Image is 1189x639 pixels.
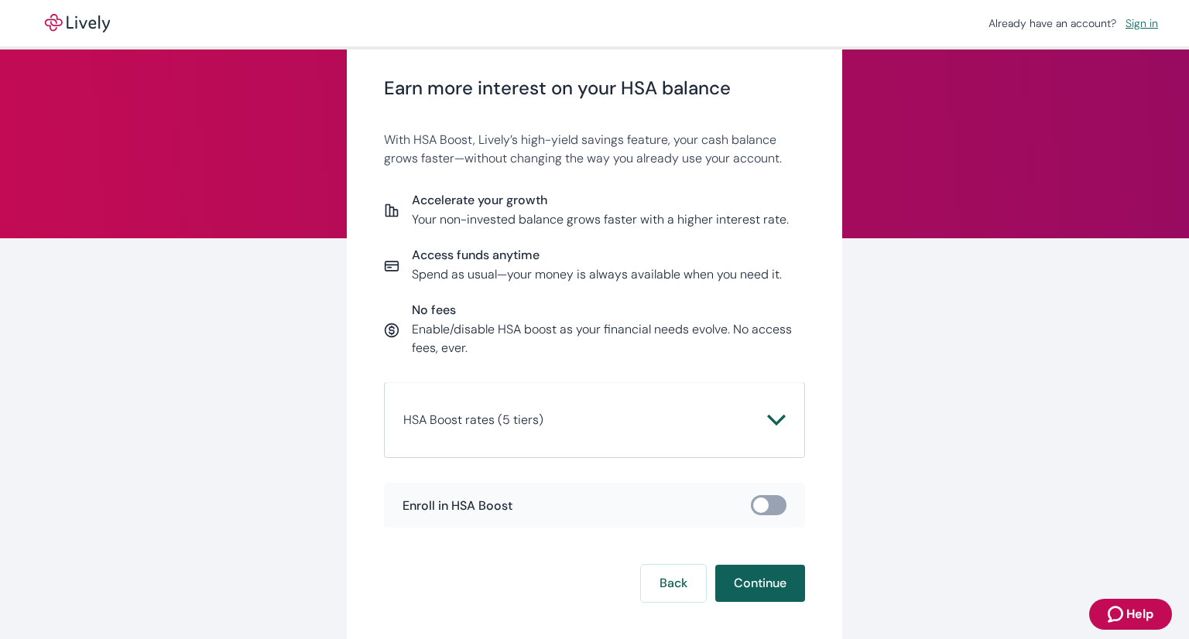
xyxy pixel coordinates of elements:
svg: Chevron icon [767,411,786,429]
span: No fees [412,302,805,317]
div: Already have an account? [989,15,1164,32]
p: Spend as usual—your money is always available when you need it. [412,265,782,284]
svg: Report icon [384,203,399,218]
button: HSA Boost rates (5 tiers) [403,402,786,439]
span: Help [1126,605,1153,624]
span: Access funds anytime [412,248,782,262]
span: Earn more interest on your HSA balance [384,77,805,100]
svg: Card icon [384,258,399,274]
svg: Zendesk support icon [1108,605,1126,624]
p: Your non-invested balance grows faster with a higher interest rate. [412,210,789,229]
a: Sign in [1119,13,1164,33]
span: Accelerate your growth [412,193,789,207]
button: Continue [715,565,805,602]
p: With HSA Boost, Lively’s high-yield savings feature, your cash balance grows faster—without chang... [384,131,805,168]
img: Lively [34,14,121,32]
p: Enable/disable HSA boost as your financial needs evolve. No access fees, ever. [412,320,805,357]
svg: Currency icon [384,323,399,338]
button: Zendesk support iconHelp [1089,599,1172,630]
p: HSA Boost rates (5 tiers) [403,411,543,429]
button: Back [641,565,706,602]
span: Enroll in HSA Boost [403,498,512,513]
